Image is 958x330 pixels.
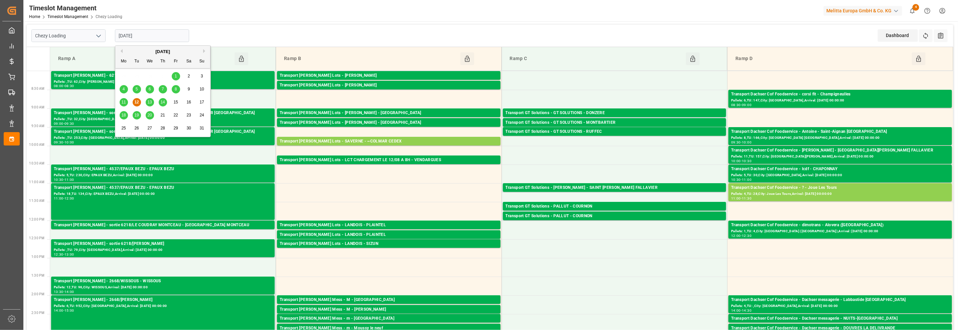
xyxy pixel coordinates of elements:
[64,290,74,293] div: 14:00
[280,222,498,229] div: Transport [PERSON_NAME] Lots - LANDOIS - PLAINTEL
[64,84,74,87] div: 08:30
[185,124,193,132] div: Choose Saturday, August 30th, 2025
[64,178,74,181] div: 11:00
[731,315,949,322] div: Transport Dachser Cof Foodservice - Dachser messagerie - NUITS-[GEOGRAPHIC_DATA]
[731,173,949,178] div: Pallets: 5,TU: 30,City: [GEOGRAPHIC_DATA],Arrival: [DATE] 00:00:00
[741,234,742,237] div: -
[280,241,498,247] div: Transport [PERSON_NAME] Lots - LANDOIS - SIZUN
[198,72,206,80] div: Choose Sunday, August 3rd, 2025
[64,309,74,312] div: 15:00
[280,72,498,79] div: Transport [PERSON_NAME] Lots - [PERSON_NAME]
[54,178,63,181] div: 10:30
[506,119,724,126] div: Transport GT Solutions - GT SOLUTIONS - MONTBARTIER
[733,52,912,65] div: Ramp D
[280,110,498,116] div: Transport [PERSON_NAME] Lots - [PERSON_NAME] - [GEOGRAPHIC_DATA]
[29,161,44,165] span: 10:30 AM
[54,141,63,144] div: 09:30
[172,98,180,106] div: Choose Friday, August 15th, 2025
[280,82,498,89] div: Transport [PERSON_NAME] Lots - [PERSON_NAME]
[731,309,741,312] div: 14:00
[741,103,742,106] div: -
[280,322,498,328] div: Pallets: 1,TU: 10,City: [GEOGRAPHIC_DATA],Arrival: [DATE] 00:00:00
[741,309,742,312] div: -
[146,111,154,119] div: Choose Wednesday, August 20th, 2025
[54,278,272,285] div: Transport [PERSON_NAME] - 2668/WISSOUS - WISSOUS
[63,197,64,200] div: -
[31,311,44,315] span: 2:30 PM
[134,126,139,130] span: 26
[280,313,498,319] div: Pallets: 2,TU: 7,City: [GEOGRAPHIC_DATA],Arrival: [DATE] 00:00:00
[506,185,724,191] div: Transport GT Solutions - [PERSON_NAME] - SAINT [PERSON_NAME] FALLAVIER
[54,247,272,253] div: Pallets: ,TU: 79,City: [GEOGRAPHIC_DATA],Arrival: [DATE] 00:00:00
[134,113,139,117] span: 19
[54,122,63,125] div: 09:00
[742,141,751,144] div: 10:00
[146,85,154,93] div: Choose Wednesday, August 6th, 2025
[146,98,154,106] div: Choose Wednesday, August 13th, 2025
[173,126,178,130] span: 29
[159,85,167,93] div: Choose Thursday, August 7th, 2025
[731,191,949,197] div: Pallets: 4,TU: 28,City: Joue Les Tours,Arrival: [DATE] 00:00:00
[280,238,498,244] div: Pallets: 3,TU: 259,City: PLAINTEL,Arrival: [DATE] 00:00:00
[64,253,74,256] div: 13:00
[905,3,920,18] button: show 4 new notifications
[199,113,204,117] span: 24
[731,178,741,181] div: 10:30
[54,297,272,303] div: Transport [PERSON_NAME] - 2668/[PERSON_NAME]
[280,297,498,303] div: Transport [PERSON_NAME] Mess - M - [GEOGRAPHIC_DATA]
[31,124,44,128] span: 9:30 AM
[54,128,272,135] div: Transport [PERSON_NAME] - sortie 6132/BRUYERES SUR [GEOGRAPHIC_DATA] SUR [GEOGRAPHIC_DATA]
[742,178,751,181] div: 11:00
[506,126,724,132] div: Pallets: 3,TU: 56,City: MONTBARTIER,Arrival: [DATE] 00:00:00
[133,111,141,119] div: Choose Tuesday, August 19th, 2025
[54,84,63,87] div: 08:00
[203,49,207,53] button: Next Month
[133,124,141,132] div: Choose Tuesday, August 26th, 2025
[280,116,498,122] div: Pallets: ,TU: 402,City: [GEOGRAPHIC_DATA],Arrival: [DATE] 00:00:00
[54,241,272,247] div: Transport [PERSON_NAME] - sortie 6218/[PERSON_NAME]
[55,52,235,65] div: Ramp A
[63,141,64,144] div: -
[198,85,206,93] div: Choose Sunday, August 10th, 2025
[172,57,180,66] div: Fr
[160,113,165,117] span: 21
[280,89,498,94] div: Pallets: 1,TU: 1005,City: [GEOGRAPHIC_DATA],Arrival: [DATE] 00:00:00
[280,126,498,132] div: Pallets: 2,TU: 132,City: [GEOGRAPHIC_DATA],Arrival: [DATE] 00:00:00
[146,124,154,132] div: Choose Wednesday, August 27th, 2025
[731,197,741,200] div: 11:00
[149,87,151,91] span: 6
[54,72,272,79] div: Transport [PERSON_NAME] - 6218/MITRY [PERSON_NAME] [PERSON_NAME]
[824,4,905,17] button: Melitta Europa GmbH & Co. KG
[188,87,190,91] span: 9
[175,87,177,91] span: 8
[29,199,44,203] span: 11:30 AM
[121,100,126,104] span: 11
[29,14,40,19] a: Home
[31,29,106,42] input: Type to search/select
[54,185,272,191] div: Transport [PERSON_NAME] - 4537/EPAUX BEZU - EPAUX BEZU
[147,113,152,117] span: 20
[175,74,177,78] span: 1
[29,180,44,184] span: 11:00 AM
[731,154,949,159] div: Pallets: 11,TU: 157,City: [GEOGRAPHIC_DATA][PERSON_NAME],Arrival: [DATE] 00:00:00
[741,141,742,144] div: -
[121,113,126,117] span: 18
[731,91,949,98] div: Transport Dachser Cof Foodservice - corsi fit - Champigneulles
[54,166,272,173] div: Transport [PERSON_NAME] - 4537/EPAUX BEZU - EPAUX BEZU
[120,98,128,106] div: Choose Monday, August 11th, 2025
[506,116,724,122] div: Pallets: 1,TU: 168,City: DONZERE,Arrival: [DATE] 00:00:00
[198,98,206,106] div: Choose Sunday, August 17th, 2025
[31,87,44,90] span: 8:30 AM
[29,218,44,221] span: 12:00 PM
[731,141,741,144] div: 09:30
[47,14,88,19] a: Timeslot Management
[878,29,918,42] div: Dashboard
[280,247,498,253] div: Pallets: 7,TU: ,City: [GEOGRAPHIC_DATA],Arrival: [DATE] 00:00:00
[159,98,167,106] div: Choose Thursday, August 14th, 2025
[172,124,180,132] div: Choose Friday, August 29th, 2025
[742,309,751,312] div: 14:30
[506,220,724,225] div: Pallets: 3,TU: 141,City: [GEOGRAPHIC_DATA],Arrival: [DATE] 00:00:00
[133,57,141,66] div: Tu
[159,124,167,132] div: Choose Thursday, August 28th, 2025
[198,124,206,132] div: Choose Sunday, August 31st, 2025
